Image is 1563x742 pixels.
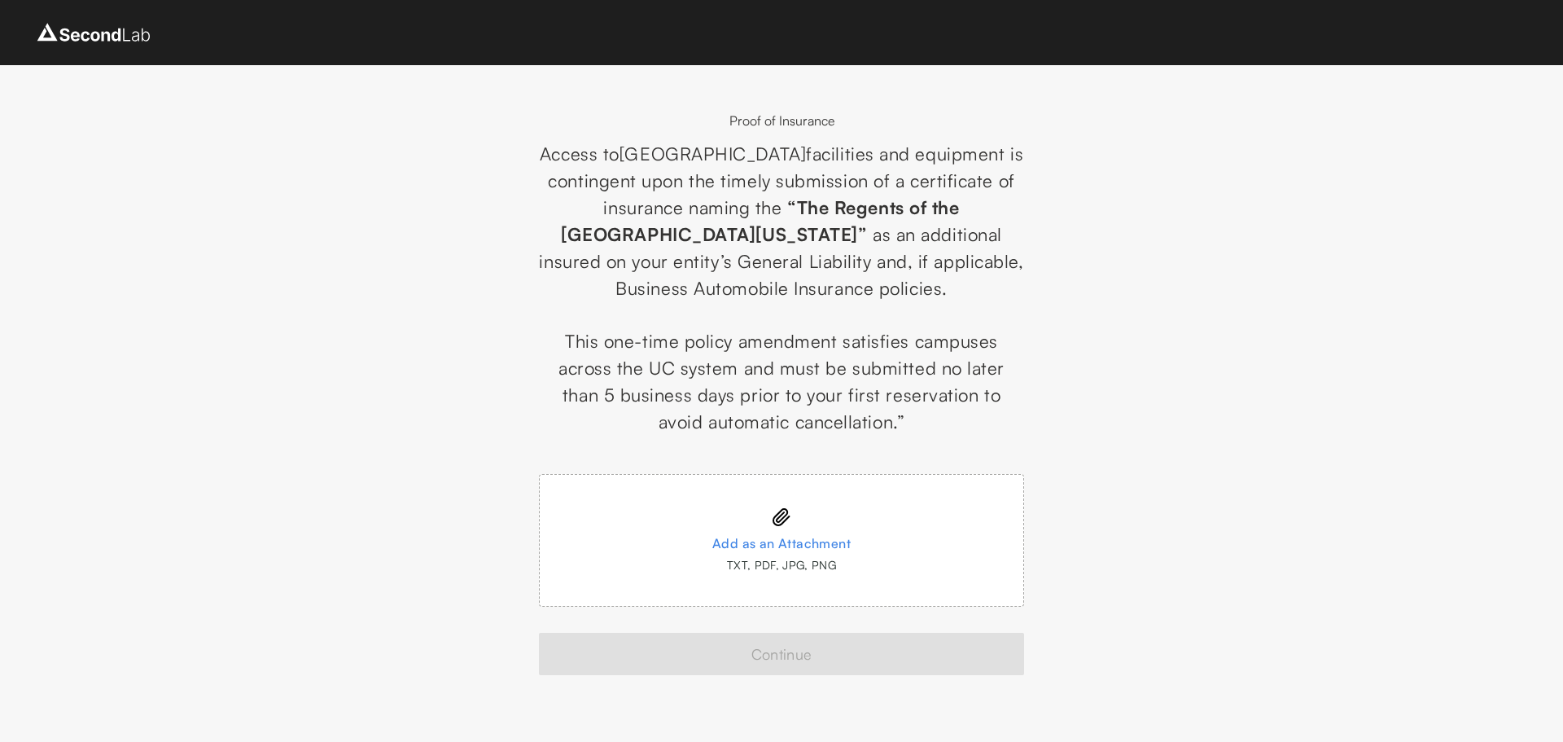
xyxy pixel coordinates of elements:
[572,530,991,556] div: Add as an Attachment
[33,20,155,46] img: logo
[539,111,1024,130] div: Proof of Insurance
[572,556,991,573] div: TXT, PDF, JPG, PNG
[539,327,1024,435] p: This one-time policy amendment satisfies campuses across the UC system and must be submitted no l...
[539,140,1024,301] p: Access to [GEOGRAPHIC_DATA] facilities and equipment is contingent upon the timely submission of ...
[561,196,959,245] span: “The Regents of the [GEOGRAPHIC_DATA][US_STATE]”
